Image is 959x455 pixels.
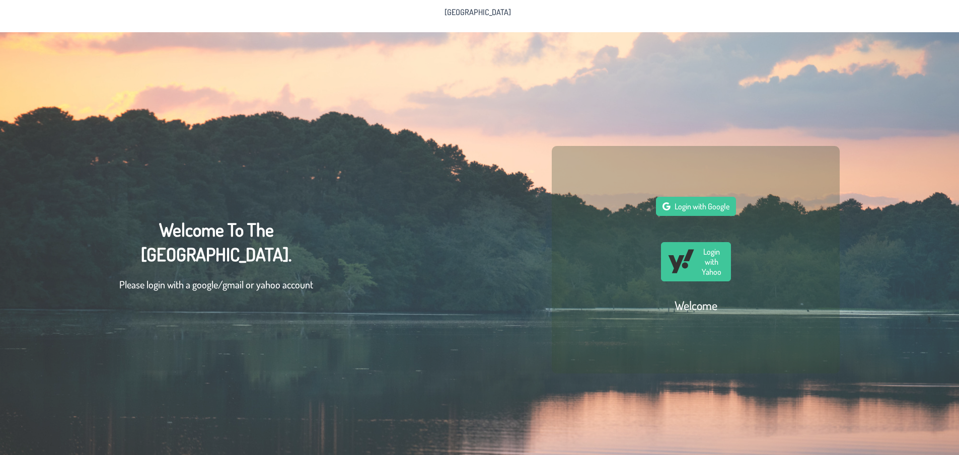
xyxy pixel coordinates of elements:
p: Please login with a google/gmail or yahoo account [119,277,313,292]
button: Login with Google [656,197,736,216]
span: Login with Yahoo [699,247,724,277]
span: Login with Google [675,201,729,211]
div: Welcome To The [GEOGRAPHIC_DATA]. [119,217,313,302]
a: [GEOGRAPHIC_DATA] [438,4,517,20]
span: [GEOGRAPHIC_DATA] [445,8,511,16]
h2: Welcome [675,297,717,313]
button: Login with Yahoo [661,242,731,281]
li: Pine Lake Park [438,4,517,20]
